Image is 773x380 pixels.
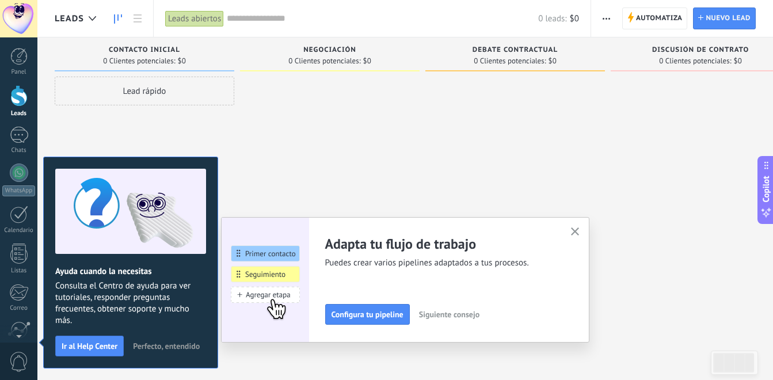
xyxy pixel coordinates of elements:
[549,58,557,64] span: $0
[325,304,410,325] button: Configura tu pipeline
[133,342,200,350] span: Perfecto, entendido
[706,8,751,29] span: Nuevo lead
[652,46,749,54] span: Discusión de contrato
[636,8,683,29] span: Automatiza
[363,58,371,64] span: $0
[2,227,36,234] div: Calendario
[55,13,84,24] span: Leads
[659,58,731,64] span: 0 Clientes potenciales:
[570,13,579,24] span: $0
[325,235,557,253] h2: Adapta tu flujo de trabajo
[414,306,485,323] button: Siguiente consejo
[538,13,566,24] span: 0 leads:
[303,46,356,54] span: Negociación
[62,342,117,350] span: Ir al Help Center
[332,310,403,318] span: Configura tu pipeline
[2,69,36,76] div: Panel
[178,58,186,64] span: $0
[55,280,206,326] span: Consulta el Centro de ayuda para ver tutoriales, responder preguntas frecuentes, obtener soporte ...
[2,110,36,117] div: Leads
[622,7,688,29] a: Automatiza
[55,336,124,356] button: Ir al Help Center
[734,58,742,64] span: $0
[2,185,35,196] div: WhatsApp
[760,176,772,203] span: Copilot
[128,337,205,355] button: Perfecto, entendido
[2,147,36,154] div: Chats
[325,257,557,269] span: Puedes crear varios pipelines adaptados a tus procesos.
[431,46,599,56] div: Debate contractual
[103,58,175,64] span: 0 Clientes potenciales:
[109,46,180,54] span: Contacto inicial
[128,7,147,30] a: Lista
[165,10,224,27] div: Leads abiertos
[598,7,615,29] button: Más
[55,266,206,277] h2: Ayuda cuando la necesitas
[55,77,234,105] div: Lead rápido
[2,267,36,275] div: Listas
[288,58,360,64] span: 0 Clientes potenciales:
[693,7,756,29] a: Nuevo lead
[419,310,479,318] span: Siguiente consejo
[108,7,128,30] a: Leads
[474,58,546,64] span: 0 Clientes potenciales:
[2,305,36,312] div: Correo
[473,46,558,54] span: Debate contractual
[60,46,229,56] div: Contacto inicial
[246,46,414,56] div: Negociación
